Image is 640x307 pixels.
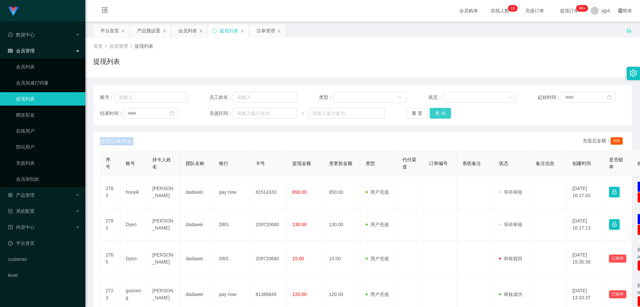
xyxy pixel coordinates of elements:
[630,69,637,77] i: 图标: setting
[406,108,428,119] button: 重 置
[402,157,416,169] span: 代付渠道
[429,161,448,166] span: 订单编号
[93,43,103,49] span: 首页
[162,29,166,33] i: 图标: close
[106,157,110,169] span: 序号
[329,161,352,166] span: 变更前金额
[214,241,250,277] td: DBS
[250,208,287,241] td: 209720680
[8,253,80,266] a: customer
[366,161,375,166] span: 类型
[499,189,522,195] span: 等待审核
[319,94,334,101] span: 类型：
[8,225,13,229] i: 图标: profile
[292,222,307,227] span: 130.00
[120,176,147,208] td: hooyik
[8,208,35,214] span: 系统配置
[219,161,228,166] span: 银行
[147,176,180,208] td: [PERSON_NAME]
[308,108,384,119] input: 请输入最大值为
[131,43,132,49] span: /
[214,208,250,241] td: DBS
[100,24,119,37] div: 平台首页
[567,241,604,277] td: [DATE] 15:35:39
[105,43,107,49] span: /
[135,43,153,49] span: 提现列表
[180,241,214,277] td: dadawei
[8,32,35,37] span: 数据中心
[100,208,120,241] td: 2781
[8,237,80,250] a: 图标: dashboard平台首页
[109,43,128,49] span: 会员管理
[256,161,265,166] span: 卡号
[212,28,217,33] i: 图标: sync
[292,189,307,195] span: 650.00
[277,29,281,33] i: 图标: close
[8,193,13,197] i: 图标: appstore-o
[324,208,360,241] td: 130.00
[567,208,604,241] td: [DATE] 16:17:13
[398,95,402,100] i: 图标: down
[522,8,547,13] span: 充值订单
[297,110,308,117] span: ~
[366,256,389,261] span: 用户充值
[576,5,588,12] sup: 169
[186,161,204,166] span: 团队名称
[567,176,604,208] td: [DATE] 16:17:43
[8,48,13,53] i: 图标: table
[8,209,13,213] i: 图标: form
[366,189,389,195] span: 用户充值
[324,176,360,208] td: 650.00
[93,0,116,22] i: 图标: menu-fold
[499,292,522,297] span: 审核成功
[256,24,275,37] div: 注单管理
[16,124,80,138] a: 在线用户
[609,157,623,169] span: 是否锁单
[366,222,389,227] span: 用户充值
[16,76,80,90] a: 会员加减打码量
[250,176,287,208] td: 81514333
[618,8,623,13] i: 图标: global
[428,94,443,101] span: 状态：
[499,256,522,261] span: 审核驳回
[8,224,35,230] span: 内容中心
[209,110,233,117] span: 充值区间：
[93,56,120,66] h1: 提现列表
[100,137,132,145] span: 提现订单列表
[611,137,623,145] span: 508
[16,92,80,106] a: 提现列表
[180,176,214,208] td: dadawei
[292,161,311,166] span: 提现金额
[292,292,307,297] span: 120.00
[115,92,188,103] input: 请输入
[609,290,626,298] button: 已锁单
[178,24,197,37] div: 会员列表
[536,161,554,166] span: 备注信息
[324,241,360,277] td: 15.00
[100,94,115,101] span: 账号：
[557,8,582,13] span: 提现订单
[169,111,174,116] i: 图标: calendar
[538,94,561,101] span: 起始时间：
[152,157,171,169] span: 持卡人姓名
[609,187,620,197] button: 图标: lock
[16,108,80,122] a: 赠送彩金
[16,172,80,186] a: 会员加扣款
[137,24,160,37] div: 产品预设置
[8,7,19,16] img: logo.9652507e.png
[366,292,389,297] span: 用户充值
[462,161,481,166] span: 系统备注
[16,156,80,170] a: 充值列表
[513,5,515,12] p: 5
[100,176,120,208] td: 2783
[16,140,80,154] a: 陪玩用户
[499,222,522,227] span: 等待审核
[126,161,135,166] span: 账号
[8,269,80,282] a: level
[100,241,120,277] td: 2765
[180,208,214,241] td: dadawei
[250,241,287,277] td: 209720680
[508,5,518,12] sup: 15
[120,241,147,277] td: Dyeo
[220,24,238,37] div: 提现列表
